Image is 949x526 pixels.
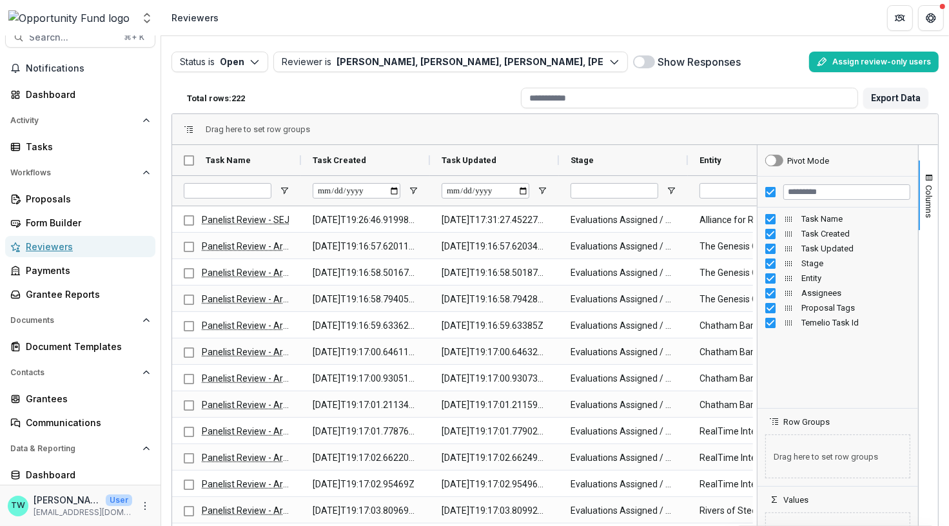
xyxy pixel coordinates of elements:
[137,498,153,514] button: More
[442,445,547,471] span: [DATE]T19:17:02.662499Z
[5,310,155,331] button: Open Documents
[202,373,291,384] a: Panelist Review - Arts
[5,110,155,131] button: Open Activity
[171,52,268,72] button: Status isOpen
[571,233,676,260] span: Evaluations Assigned / Panelist Review
[279,186,289,196] button: Open Filter Menu
[801,318,910,327] span: Temelio Task Id
[887,5,913,31] button: Partners
[5,27,155,48] button: Search...
[184,183,271,199] input: Task Name Filter Input
[442,365,547,392] span: [DATE]T19:17:00.930735Z
[5,284,155,305] a: Grantee Reports
[442,498,547,524] span: [DATE]T19:17:03.809922Z
[313,339,418,365] span: [DATE]T19:17:00.646115Z
[26,416,145,429] div: Communications
[442,392,547,418] span: [DATE]T19:17:01.211591Z
[571,445,676,471] span: Evaluations Assigned / Panelist Review
[313,471,418,498] span: [DATE]T19:17:02.95469Z
[5,162,155,183] button: Open Workflows
[783,184,910,200] input: Filter Columns Input
[571,260,676,286] span: Evaluations Assigned / Panelist Review
[863,88,928,108] button: Export Data
[700,365,805,392] span: Chatham Baroque, Inc.
[313,155,366,165] span: Task Created
[11,502,25,510] div: Ti Wilhelm
[8,10,130,26] img: Opportunity Fund logo
[313,418,418,445] span: [DATE]T19:17:01.778768Z
[442,207,547,233] span: [DATE]T17:31:27.452274Z
[29,32,116,43] span: Search...
[700,392,805,418] span: Chatham Baroque, Inc.
[10,368,137,377] span: Contacts
[202,426,291,436] a: Panelist Review - Arts
[758,226,918,241] div: Task Created Column
[202,453,291,463] a: Panelist Review - Arts
[5,260,155,281] a: Payments
[442,313,547,339] span: [DATE]T19:16:59.63385Z
[571,286,676,313] span: Evaluations Assigned / Panelist Review
[206,124,310,134] div: Row Groups
[166,8,224,27] nav: breadcrumb
[925,185,934,218] span: Columns
[10,316,137,325] span: Documents
[571,471,676,498] span: Evaluations Assigned / Panelist Review
[202,268,291,278] a: Panelist Review - Arts
[758,427,918,486] div: Row Groups
[202,215,289,225] a: Panelist Review - SEJ
[442,339,547,365] span: [DATE]T19:17:00.646323Z
[202,479,291,489] a: Panelist Review - Arts
[313,445,418,471] span: [DATE]T19:17:02.662208Z
[758,300,918,315] div: Proposal Tags Column
[5,388,155,409] a: Grantees
[313,286,418,313] span: [DATE]T19:16:58.794057Z
[5,464,155,485] a: Dashboard
[313,183,400,199] input: Task Created Filter Input
[700,183,787,199] input: Entity Filter Input
[571,313,676,339] span: Evaluations Assigned / Panelist Review
[700,286,805,313] span: The Genesis Collective
[273,52,628,72] button: Reviewer is[PERSON_NAME], [PERSON_NAME], [PERSON_NAME], [PERSON_NAME], [PERSON_NAME], [PERSON_NAM...
[442,418,547,445] span: [DATE]T19:17:01.779028Z
[202,294,291,304] a: Panelist Review - Arts
[26,340,145,353] div: Document Templates
[26,264,145,277] div: Payments
[5,336,155,357] a: Document Templates
[537,186,547,196] button: Open Filter Menu
[571,365,676,392] span: Evaluations Assigned / Panelist Review
[26,88,145,101] div: Dashboard
[26,392,145,405] div: Grantees
[571,183,658,199] input: Stage Filter Input
[313,233,418,260] span: [DATE]T19:16:57.620118Z
[700,260,805,286] span: The Genesis Collective
[121,30,147,44] div: ⌘ + K
[783,417,830,427] span: Row Groups
[206,124,310,134] span: Drag here to set row groups
[313,207,418,233] span: [DATE]T19:26:46.919987Z
[5,236,155,257] a: Reviewers
[138,5,156,31] button: Open entity switcher
[700,339,805,365] span: Chatham Baroque, Inc.
[801,214,910,224] span: Task Name
[26,468,145,482] div: Dashboard
[758,211,918,330] div: Column List 8 Columns
[5,84,155,105] a: Dashboard
[758,256,918,271] div: Stage Column
[5,438,155,459] button: Open Data & Reporting
[666,186,676,196] button: Open Filter Menu
[26,287,145,301] div: Grantee Reports
[34,493,101,507] p: [PERSON_NAME]
[5,212,155,233] a: Form Builder
[700,445,805,471] span: RealTime Interventions
[10,168,137,177] span: Workflows
[313,498,418,524] span: [DATE]T19:17:03.809692Z
[5,412,155,433] a: Communications
[765,434,910,478] span: Drag here to set row groups
[26,192,145,206] div: Proposals
[700,233,805,260] span: The Genesis Collective
[758,211,918,226] div: Task Name Column
[700,313,805,339] span: Chatham Baroque, Inc.
[571,392,676,418] span: Evaluations Assigned / Panelist Review
[5,188,155,209] a: Proposals
[758,271,918,286] div: Entity Column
